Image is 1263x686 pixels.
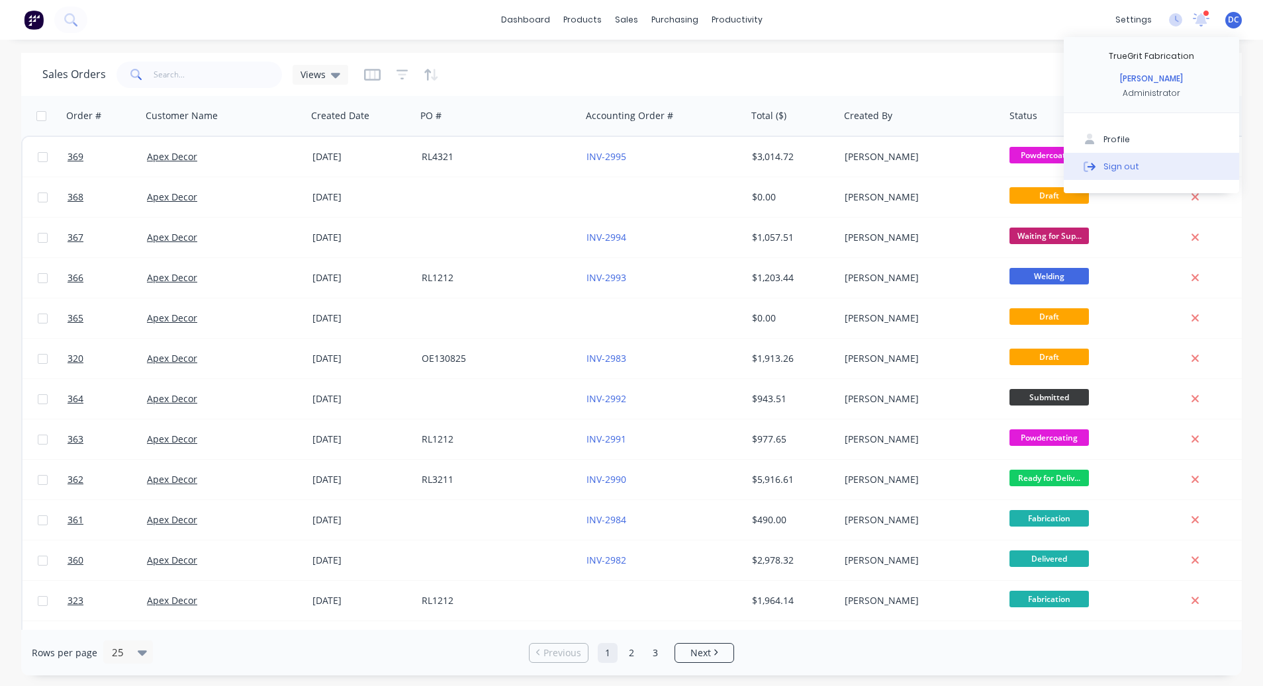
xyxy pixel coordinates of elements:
a: Apex Decor [147,352,197,364]
button: Sign out [1064,153,1239,179]
div: [DATE] [312,594,411,607]
div: $1,057.51 [752,231,830,244]
a: INV-2991 [586,433,626,445]
div: $0.00 [752,312,830,325]
span: Ready for Deliv... [1009,470,1089,486]
span: Welding [1009,268,1089,284]
div: $2,978.32 [752,554,830,567]
a: 366 [68,258,147,298]
div: [PERSON_NAME] [845,231,992,244]
div: [PERSON_NAME] [845,191,992,204]
div: productivity [705,10,769,30]
div: RL3211 [422,473,569,486]
a: 360 [68,540,147,580]
span: 362 [68,473,83,486]
div: [DATE] [312,312,411,325]
span: DC [1228,14,1239,26]
a: INV-2990 [586,473,626,486]
h1: Sales Orders [42,68,106,81]
a: Apex Decor [147,594,197,607]
div: $490.00 [752,513,830,527]
div: sales [608,10,645,30]
div: TrueGrit Fabrication [1109,50,1194,62]
img: Factory [24,10,44,30]
span: Powdercoating [1009,147,1089,163]
div: Created By [844,109,892,122]
div: [PERSON_NAME] [845,352,992,365]
a: 361 [68,500,147,540]
a: 367 [68,218,147,257]
div: Order # [66,109,101,122]
a: Apex Decor [147,554,197,566]
div: [PERSON_NAME] [845,594,992,607]
div: settings [1109,10,1158,30]
div: Sign out [1103,160,1139,172]
div: $977.65 [752,433,830,446]
a: Page 3 [645,643,665,663]
a: INV-2983 [586,352,626,364]
span: Previous [543,646,581,660]
a: Apex Decor [147,191,197,203]
div: RL1212 [422,271,569,284]
span: Delivered [1009,550,1089,567]
div: $943.51 [752,392,830,406]
span: 360 [68,554,83,567]
a: INV-2984 [586,513,626,526]
span: 368 [68,191,83,204]
div: Total ($) [751,109,786,122]
div: [PERSON_NAME] [845,554,992,567]
a: dashboard [494,10,557,30]
a: Page 2 [622,643,641,663]
div: OE130825 [422,352,569,365]
span: 367 [68,231,83,244]
input: Search... [154,62,283,88]
a: 323 [68,581,147,621]
div: [PERSON_NAME] [845,150,992,163]
div: products [557,10,608,30]
span: Draft [1009,308,1089,325]
div: [DATE] [312,191,411,204]
div: $1,913.26 [752,352,830,365]
div: [DATE] [312,231,411,244]
div: [DATE] [312,150,411,163]
a: Apex Decor [147,473,197,486]
a: INV-2992 [586,392,626,405]
div: [PERSON_NAME] [845,271,992,284]
span: Views [301,67,326,81]
a: 320 [68,339,147,378]
div: [PERSON_NAME] [845,392,992,406]
span: Draft [1009,349,1089,365]
a: Apex Decor [147,513,197,526]
a: 364 [68,379,147,419]
div: Administrator [1123,87,1180,99]
a: 114 [68,621,147,661]
div: $1,203.44 [752,271,830,284]
div: [DATE] [312,271,411,284]
a: INV-2993 [586,271,626,284]
div: [PERSON_NAME] [1120,73,1183,85]
a: Page 1 is your current page [598,643,618,663]
div: RL4321 [422,150,569,163]
span: 369 [68,150,83,163]
a: 363 [68,419,147,459]
div: [PERSON_NAME] [845,312,992,325]
a: 362 [68,460,147,499]
span: 366 [68,271,83,284]
a: INV-2994 [586,231,626,243]
div: Status [1009,109,1037,122]
div: [PERSON_NAME] [845,473,992,486]
div: RL1212 [422,433,569,446]
div: Profile [1103,134,1130,146]
span: Fabrication [1009,591,1089,607]
span: 320 [68,352,83,365]
div: PO # [420,109,442,122]
div: [DATE] [312,433,411,446]
a: Next page [675,646,733,660]
div: Created Date [311,109,369,122]
a: INV-2995 [586,150,626,163]
span: Waiting for Sup... [1009,228,1089,244]
div: $1,964.14 [752,594,830,607]
a: 368 [68,177,147,217]
div: [DATE] [312,554,411,567]
div: Customer Name [146,109,218,122]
